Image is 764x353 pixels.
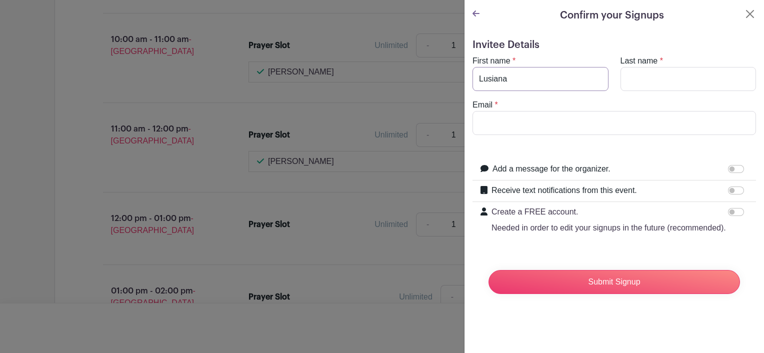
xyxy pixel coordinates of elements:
label: Last name [620,55,658,67]
label: Email [472,99,492,111]
label: First name [472,55,510,67]
h5: Confirm your Signups [560,8,664,23]
label: Receive text notifications from this event. [491,184,637,196]
h5: Invitee Details [472,39,756,51]
p: Create a FREE account. [491,206,726,218]
p: Needed in order to edit your signups in the future (recommended). [491,222,726,234]
button: Close [744,8,756,20]
input: Submit Signup [488,270,740,294]
label: Add a message for the organizer. [492,163,610,175]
